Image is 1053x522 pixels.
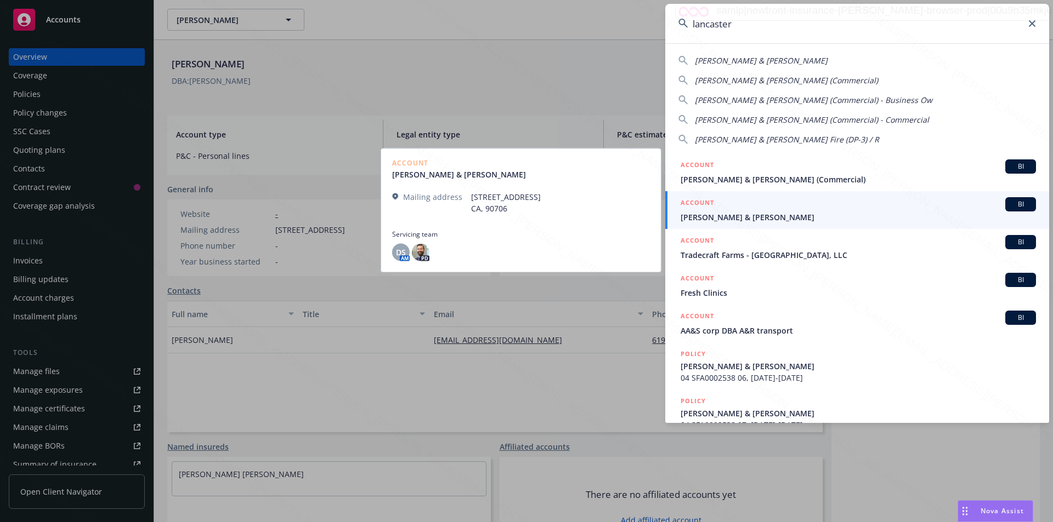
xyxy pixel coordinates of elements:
[958,501,972,521] div: Drag to move
[681,395,706,406] h5: POLICY
[665,4,1049,43] input: Search...
[695,75,878,85] span: [PERSON_NAME] & [PERSON_NAME] (Commercial)
[665,229,1049,267] a: ACCOUNTBITradecraft Farms - [GEOGRAPHIC_DATA], LLC
[681,419,1036,431] span: 04 SFA0002538 07, [DATE]-[DATE]
[681,408,1036,419] span: [PERSON_NAME] & [PERSON_NAME]
[681,348,706,359] h5: POLICY
[681,273,714,286] h5: ACCOUNT
[665,153,1049,191] a: ACCOUNTBI[PERSON_NAME] & [PERSON_NAME] (Commercial)
[1010,275,1032,285] span: BI
[695,95,932,105] span: [PERSON_NAME] & [PERSON_NAME] (Commercial) - Business Ow
[681,197,714,210] h5: ACCOUNT
[665,267,1049,305] a: ACCOUNTBIFresh Clinics
[1010,237,1032,247] span: BI
[681,325,1036,336] span: AA&S corp DBA A&R transport
[665,191,1049,229] a: ACCOUNTBI[PERSON_NAME] & [PERSON_NAME]
[681,159,714,173] h5: ACCOUNT
[1010,199,1032,209] span: BI
[665,342,1049,389] a: POLICY[PERSON_NAME] & [PERSON_NAME]04 SFA0002538 06, [DATE]-[DATE]
[681,360,1036,372] span: [PERSON_NAME] & [PERSON_NAME]
[695,55,828,66] span: [PERSON_NAME] & [PERSON_NAME]
[681,235,714,248] h5: ACCOUNT
[681,372,1036,383] span: 04 SFA0002538 06, [DATE]-[DATE]
[681,311,714,324] h5: ACCOUNT
[681,287,1036,299] span: Fresh Clinics
[1010,162,1032,171] span: BI
[695,114,929,125] span: [PERSON_NAME] & [PERSON_NAME] (Commercial) - Commercial
[981,506,1024,515] span: Nova Assist
[681,174,1036,185] span: [PERSON_NAME] & [PERSON_NAME] (Commercial)
[665,305,1049,342] a: ACCOUNTBIAA&S corp DBA A&R transport
[1010,313,1032,323] span: BI
[665,389,1049,437] a: POLICY[PERSON_NAME] & [PERSON_NAME]04 SFA0002538 07, [DATE]-[DATE]
[681,211,1036,223] span: [PERSON_NAME] & [PERSON_NAME]
[695,134,879,145] span: [PERSON_NAME] & [PERSON_NAME] Fire (DP-3) / R
[681,249,1036,261] span: Tradecraft Farms - [GEOGRAPHIC_DATA], LLC
[958,500,1033,522] button: Nova Assist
